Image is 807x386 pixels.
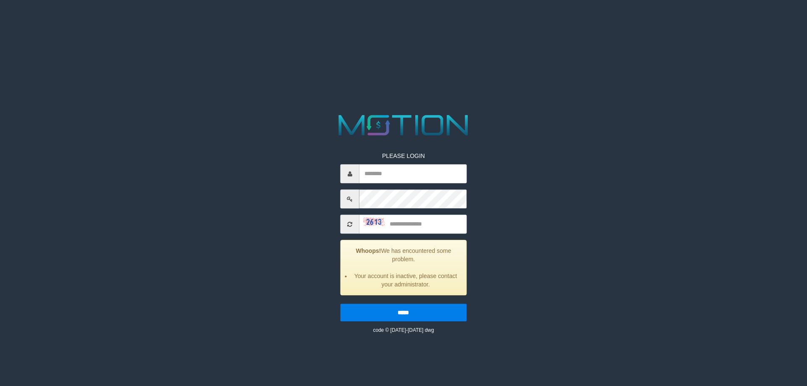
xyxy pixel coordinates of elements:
[364,218,385,226] img: captcha
[373,327,434,333] small: code © [DATE]-[DATE] dwg
[341,240,466,295] div: We has encountered some problem.
[356,247,381,254] strong: Whoops!
[351,272,460,289] li: Your account is inactive, please contact your administrator.
[341,152,466,160] p: PLEASE LOGIN
[333,111,474,139] img: MOTION_logo.png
